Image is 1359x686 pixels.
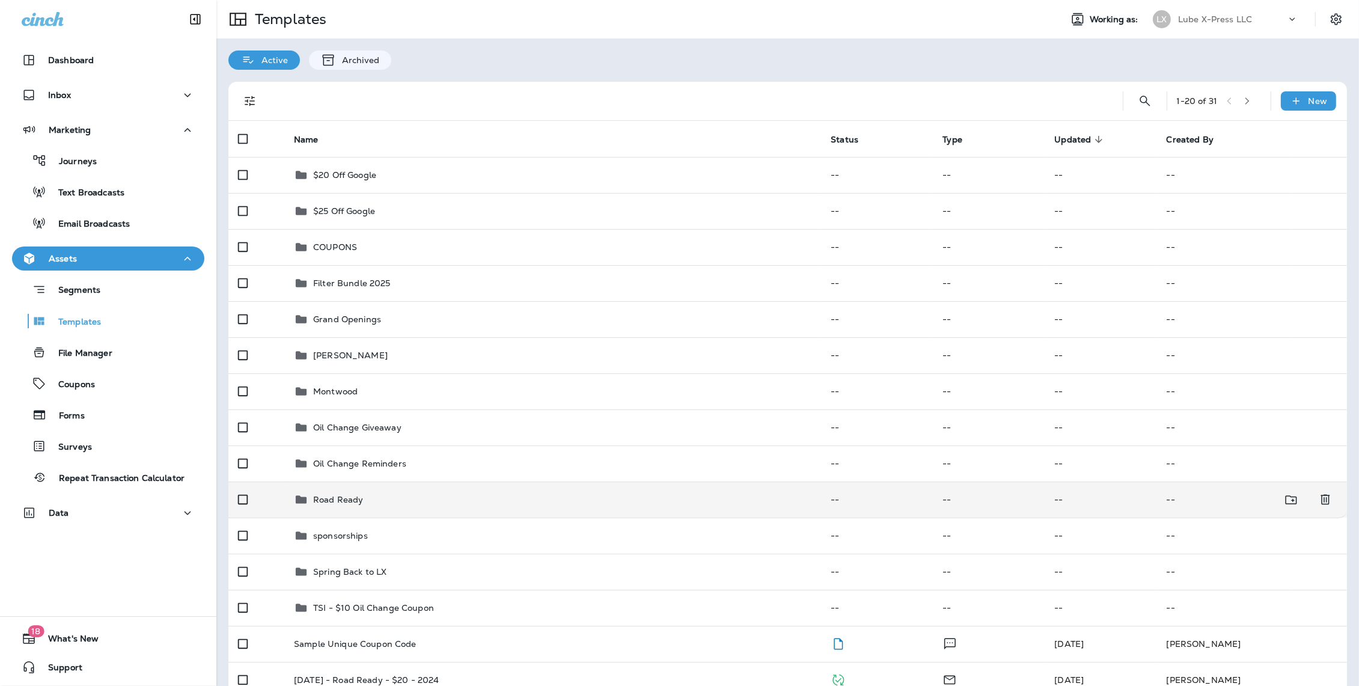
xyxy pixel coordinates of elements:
td: -- [821,590,933,626]
p: Spring Back to LX [313,567,386,577]
td: -- [933,446,1045,482]
p: Montwood [313,387,358,396]
button: Collapse Sidebar [179,7,212,31]
p: $20 Off Google [313,170,376,180]
td: -- [933,193,1045,229]
td: -- [1045,373,1157,409]
button: Delete [1313,488,1337,512]
p: Text Broadcasts [46,188,124,199]
td: -- [933,265,1045,301]
td: -- [933,590,1045,626]
td: -- [1157,265,1347,301]
p: $25 Off Google [313,206,375,216]
td: -- [933,518,1045,554]
td: -- [1157,229,1347,265]
td: -- [821,518,933,554]
span: Created By [1167,134,1229,145]
td: -- [1157,373,1347,409]
td: -- [933,554,1045,590]
button: Coupons [12,371,204,396]
td: -- [1045,446,1157,482]
span: Published [831,673,846,684]
p: Marketing [49,125,91,135]
p: Surveys [46,442,92,453]
span: Updated [1055,134,1107,145]
span: Name [294,135,319,145]
td: -- [1045,590,1157,626]
td: -- [821,157,933,193]
td: -- [1157,482,1291,518]
span: Text [942,637,957,648]
span: Omar Chavez [1055,675,1084,685]
p: Journeys [47,156,97,168]
td: -- [821,301,933,337]
p: Sample Unique Coupon Code [294,639,417,649]
span: Type [942,134,978,145]
td: -- [1157,193,1347,229]
td: -- [933,337,1045,373]
button: Filters [238,89,262,113]
button: Text Broadcasts [12,179,204,204]
td: -- [1045,482,1157,518]
button: Marketing [12,118,204,142]
td: -- [1045,193,1157,229]
p: Forms [47,411,85,422]
button: Templates [12,308,204,334]
span: Working as: [1090,14,1141,25]
p: Email Broadcasts [46,219,130,230]
td: -- [821,265,933,301]
td: -- [1045,554,1157,590]
td: -- [1157,301,1347,337]
span: Status [831,134,874,145]
p: Filter Bundle 2025 [313,278,391,288]
p: File Manager [46,348,112,360]
p: Repeat Transaction Calculator [47,473,185,485]
button: Data [12,501,204,525]
td: -- [1157,446,1347,482]
td: -- [821,409,933,446]
p: Coupons [46,379,95,391]
p: Oil Change Giveaway [313,423,402,432]
td: -- [821,193,933,229]
td: -- [1045,229,1157,265]
span: Name [294,134,334,145]
td: -- [1045,301,1157,337]
td: -- [821,482,933,518]
p: [DATE] - Road Ready - $20 - 2024 [294,675,439,685]
button: Email Broadcasts [12,210,204,236]
button: Settings [1325,8,1347,30]
p: Templates [250,10,326,28]
td: -- [933,229,1045,265]
button: File Manager [12,340,204,365]
p: Inbox [48,90,71,100]
td: -- [1157,157,1347,193]
span: Status [831,135,858,145]
p: TSI - $10 Oil Change Coupon [313,603,434,613]
p: Dashboard [48,55,94,65]
td: -- [821,229,933,265]
p: [PERSON_NAME] [313,351,388,360]
td: -- [1157,409,1347,446]
p: COUPONS [313,242,357,252]
span: Jason Munk [1055,639,1084,649]
button: Forms [12,402,204,427]
p: New [1309,96,1327,106]
p: Oil Change Reminders [313,459,406,468]
span: Type [942,135,962,145]
td: -- [1157,337,1347,373]
td: -- [1157,554,1347,590]
button: Surveys [12,433,204,459]
button: Assets [12,247,204,271]
td: -- [1045,157,1157,193]
p: Archived [336,55,379,65]
td: -- [933,482,1045,518]
td: -- [1045,409,1157,446]
td: -- [933,373,1045,409]
td: -- [821,554,933,590]
td: -- [1157,518,1347,554]
span: Email [942,673,957,684]
span: Updated [1055,135,1092,145]
button: Move to folder [1279,488,1304,512]
td: -- [933,409,1045,446]
div: 1 - 20 of 31 [1177,96,1217,106]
